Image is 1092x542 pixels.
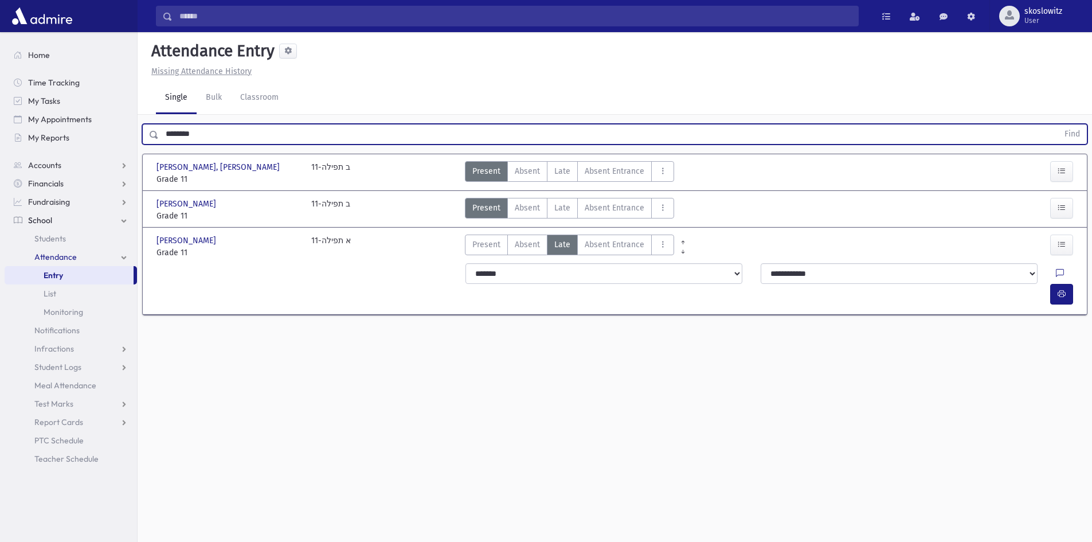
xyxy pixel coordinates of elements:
a: My Appointments [5,110,137,128]
span: Student Logs [34,362,81,372]
a: Report Cards [5,413,137,431]
span: My Tasks [28,96,60,106]
span: Absent Entrance [585,165,644,177]
span: Late [554,239,570,251]
a: List [5,284,137,303]
span: skoslowitz [1024,7,1062,16]
a: My Tasks [5,92,137,110]
a: Notifications [5,321,137,340]
span: Absent Entrance [585,202,644,214]
span: Financials [28,178,64,189]
span: [PERSON_NAME], [PERSON_NAME] [156,161,282,173]
span: Grade 11 [156,173,300,185]
a: Single [156,82,197,114]
span: Test Marks [34,399,73,409]
span: Absent [515,165,540,177]
img: AdmirePro [9,5,75,28]
span: Students [34,233,66,244]
span: Report Cards [34,417,83,427]
a: Classroom [231,82,288,114]
h5: Attendance Entry [147,41,275,61]
a: Home [5,46,137,64]
a: Test Marks [5,395,137,413]
u: Missing Attendance History [151,67,252,76]
span: Late [554,165,570,177]
a: Attendance [5,248,137,266]
span: Meal Attendance [34,380,96,391]
span: Absent [515,239,540,251]
a: Infractions [5,340,137,358]
span: [PERSON_NAME] [156,198,218,210]
span: [PERSON_NAME] [156,235,218,247]
span: Present [472,202,500,214]
a: School [5,211,137,229]
a: Financials [5,174,137,193]
div: 11-ב תפילה [311,198,350,222]
span: Notifications [34,325,80,336]
a: Time Tracking [5,73,137,92]
span: Grade 11 [156,247,300,259]
a: Accounts [5,156,137,174]
a: Students [5,229,137,248]
a: Monitoring [5,303,137,321]
span: Accounts [28,160,61,170]
a: Teacher Schedule [5,450,137,468]
span: Absent [515,202,540,214]
span: Fundraising [28,197,70,207]
span: Monitoring [44,307,83,317]
a: PTC Schedule [5,431,137,450]
span: Time Tracking [28,77,80,88]
span: Absent Entrance [585,239,644,251]
span: Grade 11 [156,210,300,222]
div: AttTypes [465,235,674,259]
a: Entry [5,266,134,284]
span: Teacher Schedule [34,454,99,464]
span: User [1024,16,1062,25]
span: Attendance [34,252,77,262]
a: Bulk [197,82,231,114]
span: PTC Schedule [34,435,84,446]
div: 11-א תפילה [311,235,351,259]
div: AttTypes [465,161,674,185]
span: Infractions [34,344,74,354]
a: Fundraising [5,193,137,211]
a: Missing Attendance History [147,67,252,76]
div: 11-ב תפילה [311,161,350,185]
span: Home [28,50,50,60]
span: My Reports [28,132,69,143]
a: Student Logs [5,358,137,376]
button: Find [1058,124,1087,144]
span: List [44,288,56,299]
span: My Appointments [28,114,92,124]
input: Search [173,6,858,26]
a: My Reports [5,128,137,147]
span: Present [472,239,500,251]
span: School [28,215,52,225]
span: Entry [44,270,63,280]
span: Late [554,202,570,214]
div: AttTypes [465,198,674,222]
span: Present [472,165,500,177]
a: Meal Attendance [5,376,137,395]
